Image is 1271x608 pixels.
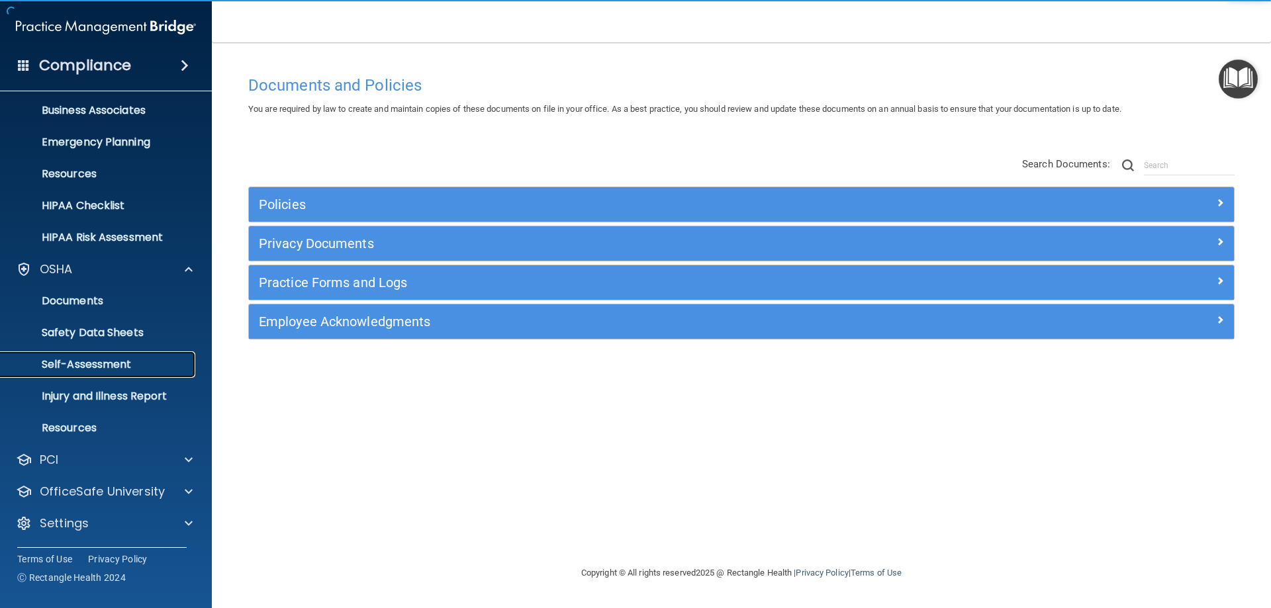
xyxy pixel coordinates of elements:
h5: Privacy Documents [259,236,978,251]
p: Resources [9,167,189,181]
p: Self-Assessment [9,358,189,371]
p: Injury and Illness Report [9,390,189,403]
p: HIPAA Checklist [9,199,189,212]
a: Privacy Policy [88,552,148,566]
p: Business Associates [9,104,189,117]
input: Search [1144,155,1235,175]
a: Privacy Documents [259,233,1224,254]
h4: Compliance [39,56,131,75]
p: Settings [40,515,89,531]
a: Terms of Use [17,552,72,566]
p: Safety Data Sheets [9,326,189,339]
h5: Policies [259,197,978,212]
a: Privacy Policy [796,568,848,578]
a: OSHA [16,261,193,277]
span: Search Documents: [1022,158,1110,170]
p: OSHA [40,261,73,277]
h4: Documents and Policies [248,77,1235,94]
h5: Employee Acknowledgments [259,314,978,329]
a: Terms of Use [851,568,902,578]
a: PCI [16,452,193,468]
button: Open Resource Center [1219,60,1258,99]
p: Emergency Planning [9,136,189,149]
a: Policies [259,194,1224,215]
a: Practice Forms and Logs [259,272,1224,293]
iframe: Drift Widget Chat Controller [1042,514,1255,567]
a: OfficeSafe University [16,484,193,499]
span: Ⓒ Rectangle Health 2024 [17,571,126,584]
h5: Practice Forms and Logs [259,275,978,290]
a: Employee Acknowledgments [259,311,1224,332]
p: OfficeSafe University [40,484,165,499]
div: Copyright © All rights reserved 2025 @ Rectangle Health | | [500,552,983,594]
span: You are required by law to create and maintain copies of these documents on file in your office. ... [248,104,1121,114]
p: HIPAA Risk Assessment [9,231,189,244]
img: ic-search.3b580494.png [1122,159,1134,171]
a: Settings [16,515,193,531]
p: Resources [9,421,189,435]
img: PMB logo [16,14,196,40]
p: PCI [40,452,58,468]
p: Documents [9,294,189,308]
